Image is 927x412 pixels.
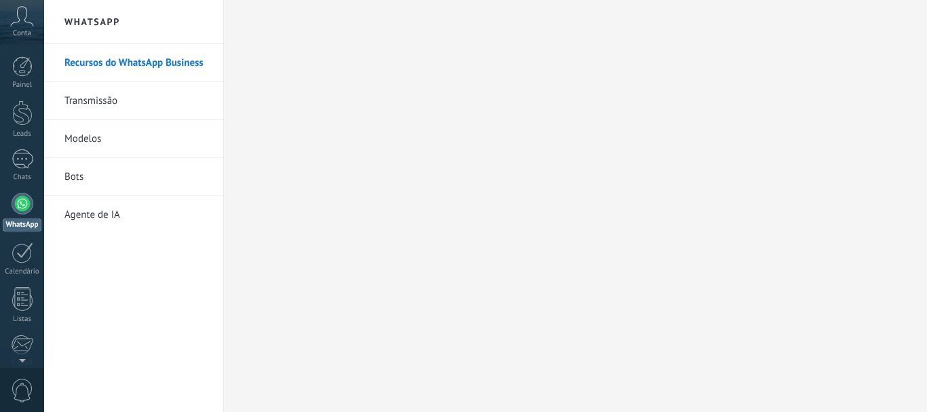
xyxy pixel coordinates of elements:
li: Modelos [44,120,223,158]
a: Modelos [64,120,210,158]
a: Agente de IA [64,196,210,234]
li: Bots [44,158,223,196]
div: Chats [3,173,42,182]
div: Calendário [3,267,42,276]
div: Painel [3,81,42,90]
li: Recursos do WhatsApp Business [44,44,223,82]
div: Listas [3,315,42,324]
span: Conta [13,29,31,38]
a: Recursos do WhatsApp Business [64,44,210,82]
li: Agente de IA [44,196,223,233]
div: Leads [3,130,42,138]
a: Transmissão [64,82,210,120]
div: WhatsApp [3,219,41,231]
li: Transmissão [44,82,223,120]
a: Bots [64,158,210,196]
